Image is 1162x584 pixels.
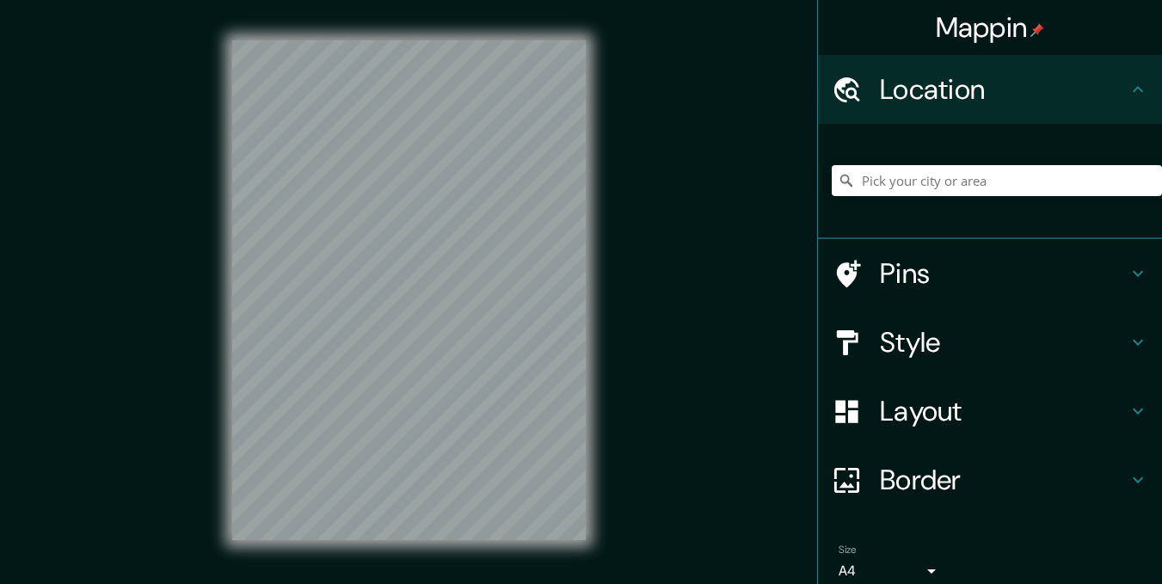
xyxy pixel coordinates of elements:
[818,55,1162,124] div: Location
[880,394,1128,428] h4: Layout
[818,377,1162,446] div: Layout
[880,72,1128,107] h4: Location
[839,543,857,557] label: Size
[936,10,1045,45] h4: Mappin
[818,239,1162,308] div: Pins
[818,446,1162,514] div: Border
[1030,23,1044,37] img: pin-icon.png
[232,40,586,540] canvas: Map
[832,165,1162,196] input: Pick your city or area
[880,463,1128,497] h4: Border
[880,256,1128,291] h4: Pins
[818,308,1162,377] div: Style
[880,325,1128,360] h4: Style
